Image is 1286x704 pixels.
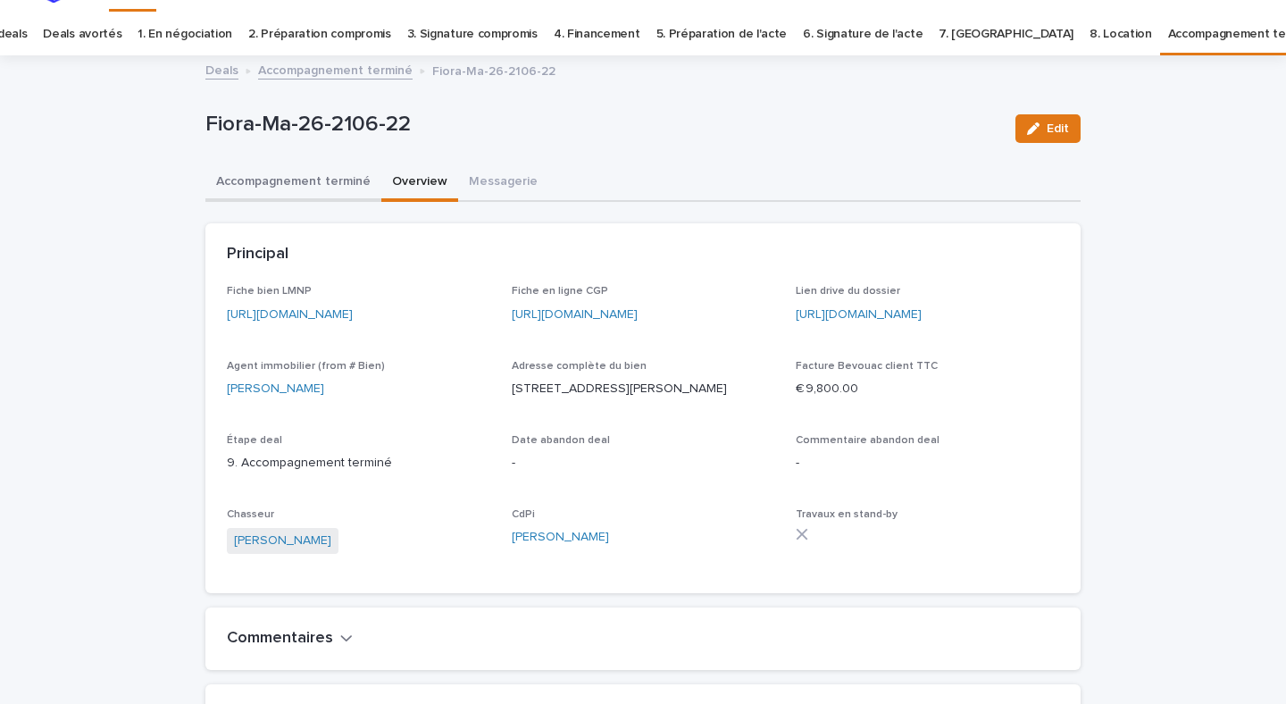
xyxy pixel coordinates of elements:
[796,361,938,372] span: Facture Bevouac client TTC
[227,629,333,649] h2: Commentaires
[205,164,381,202] button: Accompagnement terminé
[227,435,282,446] span: Étape deal
[43,13,121,55] a: Deals avortés
[407,13,538,55] a: 3. Signature compromis
[227,509,274,520] span: Chasseur
[248,13,391,55] a: 2. Préparation compromis
[1090,13,1152,55] a: 8. Location
[227,245,288,264] h2: Principal
[512,286,608,297] span: Fiche en ligne CGP
[1015,114,1081,143] button: Edit
[227,308,353,321] a: [URL][DOMAIN_NAME]
[205,112,1001,138] p: Fiora-Ma-26-2106-22
[227,629,353,649] button: Commentaires
[512,454,775,473] p: -
[227,380,324,398] a: [PERSON_NAME]
[458,164,548,202] button: Messagerie
[939,13,1073,55] a: 7. [GEOGRAPHIC_DATA]
[432,60,555,80] p: Fiora-Ma-26-2106-22
[803,13,923,55] a: 6. Signature de l'acte
[205,59,238,80] a: Deals
[227,361,385,372] span: Agent immobilier (from # Bien)
[227,454,490,473] p: 9. Accompagnement terminé
[796,509,898,520] span: Travaux en stand-by
[512,308,638,321] a: [URL][DOMAIN_NAME]
[512,361,647,372] span: Adresse complète du bien
[227,286,312,297] span: Fiche bien LMNP
[796,454,1059,473] p: -
[1047,122,1069,135] span: Edit
[381,164,458,202] button: Overview
[138,13,232,55] a: 1. En négociation
[258,59,413,80] a: Accompagnement terminé
[656,13,788,55] a: 5. Préparation de l'acte
[554,13,640,55] a: 4. Financement
[796,380,1059,398] p: € 9,800.00
[512,380,775,398] p: [STREET_ADDRESS][PERSON_NAME]
[512,435,610,446] span: Date abandon deal
[796,308,922,321] a: [URL][DOMAIN_NAME]
[512,509,535,520] span: CdPi
[796,435,939,446] span: Commentaire abandon deal
[234,532,331,550] a: [PERSON_NAME]
[796,286,900,297] span: Lien drive du dossier
[512,528,609,547] a: [PERSON_NAME]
